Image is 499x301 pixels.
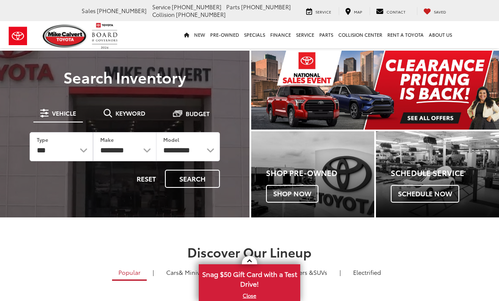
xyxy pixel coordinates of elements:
span: [PHONE_NUMBER] [97,7,147,14]
a: Shop Pre-Owned Shop Now [251,131,374,217]
a: Popular [112,265,147,281]
img: Clearance Pricing Is Back [251,51,499,130]
a: Service [300,7,337,15]
div: Toyota [251,131,374,217]
span: [PHONE_NUMBER] [176,11,226,18]
div: carousel slide number 1 of 1 [251,51,499,130]
span: & Minivan [179,268,207,277]
a: Pre-Owned [208,21,241,48]
label: Model [163,136,179,143]
a: My Saved Vehicles [417,7,452,15]
span: [PHONE_NUMBER] [241,3,291,11]
li: | [337,268,343,277]
a: Electrified [347,265,387,279]
span: Map [354,9,362,14]
label: Type [37,136,48,143]
a: Rent a Toyota [385,21,426,48]
span: Budget [186,111,210,117]
span: Parts [226,3,240,11]
span: Contact [387,9,406,14]
a: Service [293,21,317,48]
span: Keyword [115,110,145,116]
span: Schedule Now [391,185,459,203]
h3: Search Inventory [18,68,232,85]
li: | [151,268,156,277]
button: Search [165,170,220,188]
a: About Us [426,21,455,48]
a: Map [339,7,368,15]
span: Snag $50 Gift Card with a Test Drive! [200,265,299,291]
a: Finance [268,21,293,48]
img: Toyota [2,22,34,50]
span: Vehicle [52,110,76,116]
span: Collision [152,11,175,18]
span: Saved [434,9,446,14]
a: Cars [160,265,214,279]
a: Specials [241,21,268,48]
label: Make [100,136,114,143]
span: Shop Now [266,185,318,203]
img: Mike Calvert Toyota [43,24,88,48]
h2: Discover Our Lineup [51,245,448,259]
h4: Schedule Service [391,169,499,177]
a: Home [181,21,192,48]
button: Reset [129,170,163,188]
a: Collision Center [336,21,385,48]
a: Contact [370,7,412,15]
a: Parts [317,21,336,48]
a: Schedule Service Schedule Now [376,131,499,217]
h4: Shop Pre-Owned [266,169,374,177]
a: SUVs [270,265,334,279]
div: Toyota [376,131,499,217]
span: Service [315,9,331,14]
span: Service [152,3,170,11]
span: [PHONE_NUMBER] [172,3,222,11]
section: Carousel section with vehicle pictures - may contain disclaimers. [251,51,499,130]
span: Sales [82,7,96,14]
a: New [192,21,208,48]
